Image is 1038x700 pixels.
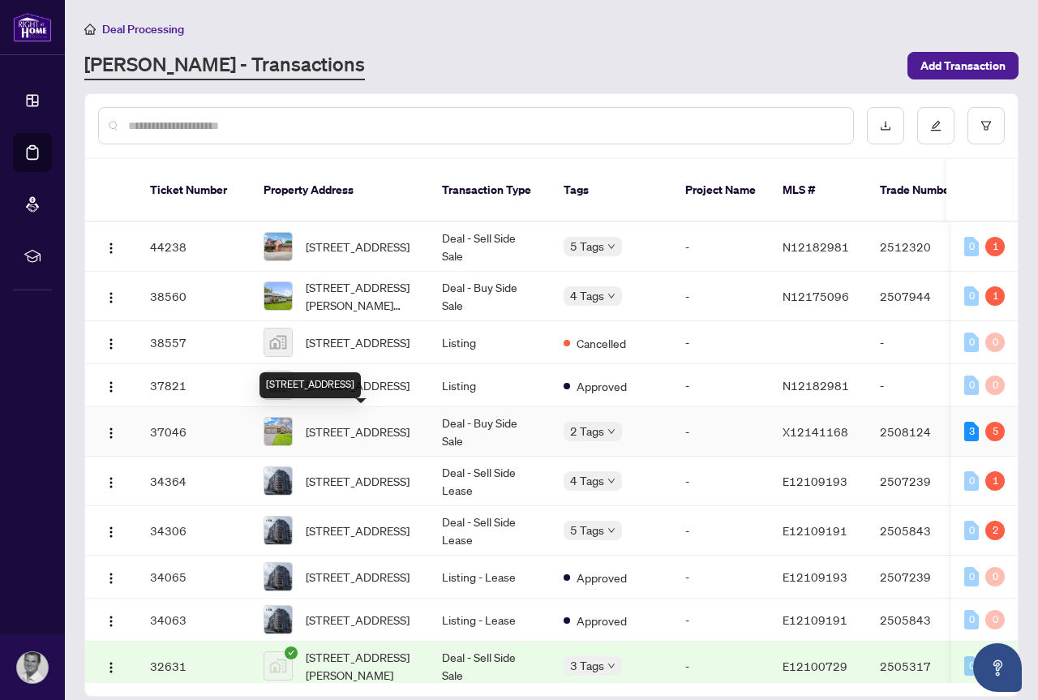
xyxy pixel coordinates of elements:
span: 5 Tags [570,521,604,539]
span: filter [980,120,992,131]
span: E12100729 [783,659,847,673]
span: down [607,243,616,251]
img: Logo [105,427,118,440]
td: 38557 [137,321,251,364]
img: thumbnail-img [264,517,292,544]
div: 2 [985,521,1005,540]
button: Logo [98,419,124,444]
span: down [607,427,616,436]
th: Project Name [672,159,770,222]
span: download [880,120,891,131]
td: - [672,407,770,457]
td: Deal - Sell Side Sale [429,222,551,272]
img: Logo [105,476,118,489]
span: 5 Tags [570,237,604,256]
span: [STREET_ADDRESS] [306,522,410,539]
td: 37821 [137,364,251,407]
td: Listing - Lease [429,556,551,599]
button: Logo [98,234,124,260]
td: Listing [429,364,551,407]
td: - [867,364,980,407]
span: 3 Tags [570,656,604,675]
div: 5 [985,422,1005,441]
td: 44238 [137,222,251,272]
td: 38560 [137,272,251,321]
button: download [867,107,904,144]
div: 1 [985,237,1005,256]
td: - [672,222,770,272]
td: 2507239 [867,556,980,599]
span: E12109193 [783,569,847,584]
td: - [672,364,770,407]
td: Deal - Sell Side Lease [429,457,551,506]
div: 1 [985,286,1005,306]
button: Logo [98,468,124,494]
a: [PERSON_NAME] - Transactions [84,51,365,80]
span: E12109191 [783,612,847,627]
td: 34065 [137,556,251,599]
button: Logo [98,607,124,633]
span: E12109193 [783,474,847,488]
td: Deal - Buy Side Sale [429,407,551,457]
td: Deal - Sell Side Lease [429,506,551,556]
td: Deal - Buy Side Sale [429,272,551,321]
td: - [672,506,770,556]
th: Trade Number [867,159,980,222]
img: Logo [105,526,118,539]
td: 2505317 [867,642,980,691]
div: 0 [985,376,1005,395]
span: [STREET_ADDRESS] [306,238,410,256]
td: 2505843 [867,506,980,556]
td: Listing - Lease [429,599,551,642]
td: 34063 [137,599,251,642]
div: 0 [964,333,979,352]
div: 0 [985,333,1005,352]
div: 0 [985,567,1005,586]
button: Logo [98,329,124,355]
td: 2512320 [867,222,980,272]
button: Logo [98,517,124,543]
td: 2507944 [867,272,980,321]
td: 2508124 [867,407,980,457]
td: 2507239 [867,457,980,506]
button: Logo [98,283,124,309]
span: edit [930,120,941,131]
td: - [672,272,770,321]
div: 0 [964,610,979,629]
img: Logo [105,337,118,350]
img: thumbnail-img [264,233,292,260]
span: 4 Tags [570,471,604,490]
td: - [672,321,770,364]
td: Listing [429,321,551,364]
span: [STREET_ADDRESS][PERSON_NAME] [306,648,416,684]
img: thumbnail-img [264,606,292,633]
td: - [867,321,980,364]
td: 34364 [137,457,251,506]
span: [STREET_ADDRESS][PERSON_NAME][PERSON_NAME] [306,278,416,314]
span: N12175096 [783,289,849,303]
div: 0 [964,656,979,676]
span: [STREET_ADDRESS] [306,423,410,440]
span: Approved [577,612,627,629]
span: [STREET_ADDRESS] [306,472,410,490]
span: N12182981 [783,378,849,393]
span: [STREET_ADDRESS] [306,333,410,351]
img: logo [13,12,52,42]
span: Approved [577,569,627,586]
img: Logo [105,661,118,674]
img: thumbnail-img [264,563,292,590]
span: [STREET_ADDRESS] [306,568,410,586]
div: 0 [985,610,1005,629]
span: Cancelled [577,334,626,352]
td: - [672,457,770,506]
td: Deal - Sell Side Sale [429,642,551,691]
img: Logo [105,572,118,585]
div: 0 [964,521,979,540]
td: - [672,642,770,691]
button: Logo [98,564,124,590]
span: E12109191 [783,523,847,538]
button: filter [967,107,1005,144]
div: 1 [985,471,1005,491]
td: 34306 [137,506,251,556]
div: 0 [964,237,979,256]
